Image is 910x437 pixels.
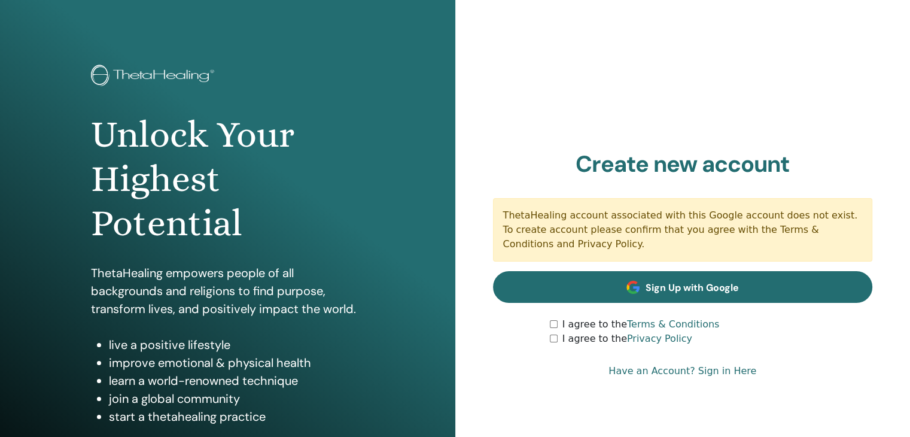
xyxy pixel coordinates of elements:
[608,364,756,378] a: Have an Account? Sign in Here
[493,151,873,178] h2: Create new account
[493,198,873,262] div: ThetaHealing account associated with this Google account does not exist. To create account please...
[646,281,739,294] span: Sign Up with Google
[91,264,364,318] p: ThetaHealing empowers people of all backgrounds and religions to find purpose, transform lives, a...
[562,317,720,332] label: I agree to the
[109,372,364,390] li: learn a world-renowned technique
[109,354,364,372] li: improve emotional & physical health
[109,336,364,354] li: live a positive lifestyle
[493,271,873,303] a: Sign Up with Google
[627,318,719,330] a: Terms & Conditions
[627,333,692,344] a: Privacy Policy
[109,390,364,408] li: join a global community
[562,332,692,346] label: I agree to the
[91,113,364,246] h1: Unlock Your Highest Potential
[109,408,364,426] li: start a thetahealing practice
